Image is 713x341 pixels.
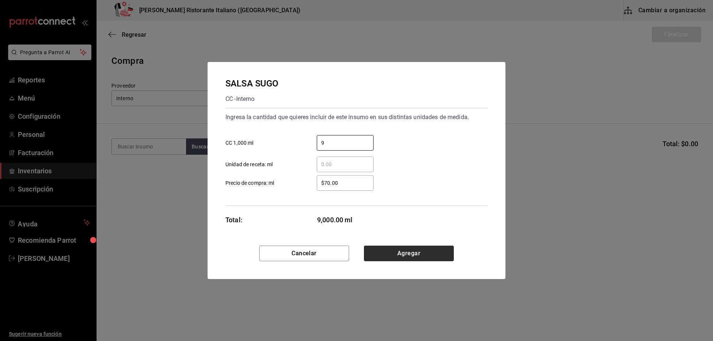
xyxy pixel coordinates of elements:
div: SALSA SUGO [225,77,279,90]
input: CC 1,000 ml [317,138,374,147]
span: Unidad de receta: ml [225,161,273,168]
button: Agregar [364,246,454,261]
span: 9,000.00 ml [317,215,374,225]
div: Ingresa la cantidad que quieres incluir de este insumo en sus distintas unidades de medida. [225,111,488,123]
span: Precio de compra: ml [225,179,274,187]
input: Precio de compra: ml [317,178,374,187]
span: CC 1,000 ml [225,139,253,147]
div: Total: [225,215,242,225]
input: Unidad de receta: ml [317,160,374,169]
button: Cancelar [259,246,349,261]
div: CC - Interno [225,93,279,105]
